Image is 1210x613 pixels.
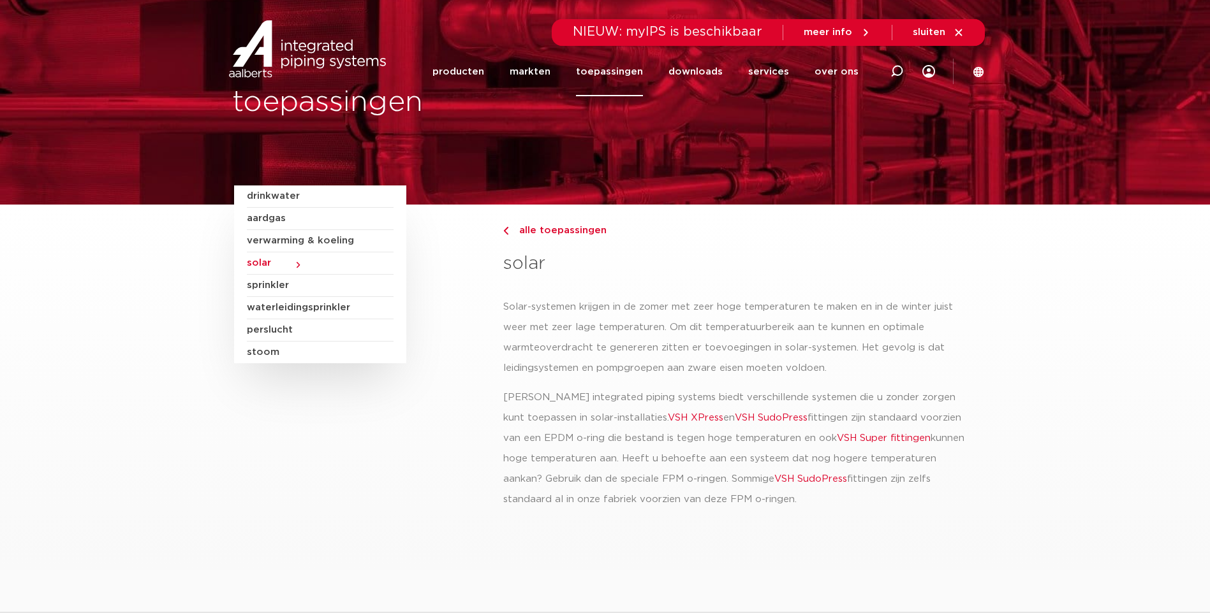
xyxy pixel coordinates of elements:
[432,47,859,96] nav: Menu
[247,252,394,275] a: solar
[837,433,931,443] a: VSH Super fittingen
[774,474,847,484] a: VSH SudoPress
[503,227,508,235] img: chevron-right.svg
[232,82,599,123] h1: toepassingen
[735,413,808,422] a: VSH SudoPress
[804,27,852,37] span: meer info
[247,275,394,297] a: sprinkler
[668,413,723,422] a: VSH XPress
[247,208,394,230] a: aardgas
[503,223,976,238] a: alle toepassingen
[247,185,394,208] a: drinkwater
[247,297,394,319] a: waterleidingsprinkler
[503,251,976,277] h3: solar
[247,319,394,342] a: perslucht
[432,47,484,96] a: producten
[247,230,394,252] a: verwarming & koeling
[748,47,789,96] a: services
[503,297,976,379] p: Solar-systemen krijgen in de zomer met zeer hoge temperaturen te maken en in de winter juist weer...
[668,47,723,96] a: downloads
[247,342,394,363] a: stoom
[510,47,550,96] a: markten
[503,387,976,510] p: [PERSON_NAME] integrated piping systems biedt verschillende systemen die u zonder zorgen kunt toe...
[573,25,762,38] span: NIEUW: myIPS is beschikbaar
[804,27,871,38] a: meer info
[576,47,643,96] a: toepassingen
[815,47,859,96] a: over ons
[512,226,607,235] span: alle toepassingen
[913,27,945,37] span: sluiten
[913,27,964,38] a: sluiten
